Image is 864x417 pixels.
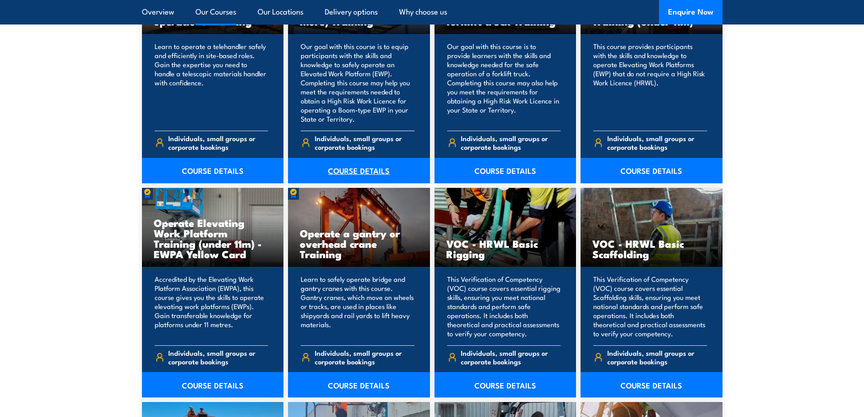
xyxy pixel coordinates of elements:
[593,42,707,123] p: This course provides participants with the skills and knowledge to operate Elevating Work Platfor...
[607,348,707,366] span: Individuals, small groups or corporate bookings
[315,348,415,366] span: Individuals, small groups or corporate bookings
[592,238,711,259] h3: VOC - HRWL Basic Scaffolding
[288,158,430,183] a: COURSE DETAILS
[301,42,415,123] p: Our goal with this course is to equip participants with the skills and knowledge to safely operat...
[155,42,268,123] p: Learn to operate a telehandler safely and efficiently in site-based roles. Gain the expertise you...
[288,372,430,397] a: COURSE DETAILS
[446,5,565,26] h3: Licence to operate a forklift truck Training
[155,275,268,338] p: Accredited by the Elevating Work Platform Association (EWPA), this course gives you the skills to...
[301,275,415,338] p: Learn to safely operate bridge and gantry cranes with this course. Gantry cranes, which move on w...
[154,217,272,259] h3: Operate Elevating Work Platform Training (under 11m) - EWPA Yellow Card
[300,228,418,259] h3: Operate a gantry or overhead crane Training
[607,134,707,151] span: Individuals, small groups or corporate bookings
[593,275,707,338] p: This Verification of Competency (VOC) course covers essential Scaffolding skills, ensuring you me...
[447,42,561,123] p: Our goal with this course is to provide learners with the skills and knowledge needed for the saf...
[461,134,561,151] span: Individuals, small groups or corporate bookings
[434,372,576,397] a: COURSE DETAILS
[461,348,561,366] span: Individuals, small groups or corporate bookings
[434,158,576,183] a: COURSE DETAILS
[447,275,561,338] p: This Verification of Competency (VOC) course covers essential rigging skills, ensuring you meet n...
[581,372,722,397] a: COURSE DETAILS
[168,134,268,151] span: Individuals, small groups or corporate bookings
[446,238,565,259] h3: VOC - HRWL Basic Rigging
[168,348,268,366] span: Individuals, small groups or corporate bookings
[581,158,722,183] a: COURSE DETAILS
[142,158,284,183] a: COURSE DETAILS
[315,134,415,151] span: Individuals, small groups or corporate bookings
[142,372,284,397] a: COURSE DETAILS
